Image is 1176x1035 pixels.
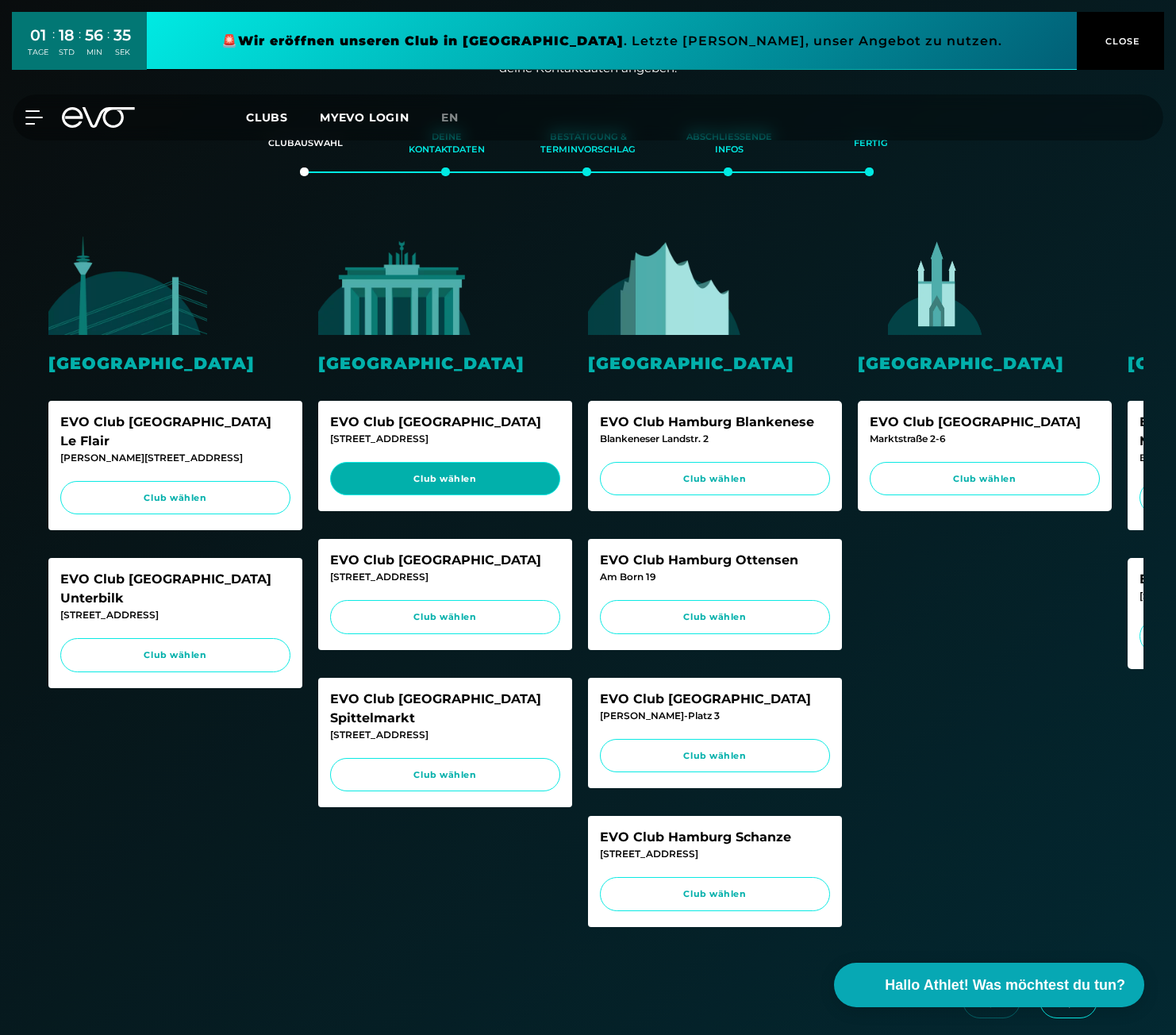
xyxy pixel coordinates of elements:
[588,351,842,375] div: [GEOGRAPHIC_DATA]
[885,472,1085,486] span: Club wählen
[834,963,1144,1007] button: Hallo Athlet! Was möchtest du tun?
[600,462,830,496] a: Club wählen
[870,432,1100,446] div: Marktstraße 2-6
[48,351,302,375] div: [GEOGRAPHIC_DATA]
[870,462,1100,496] a: Club wählen
[318,236,477,335] img: evofitness
[600,413,830,432] div: EVO Club Hamburg Blankenese
[345,768,545,782] span: Club wählen
[85,24,103,47] div: 56
[79,25,81,67] div: :
[345,472,545,486] span: Club wählen
[60,638,290,672] a: Club wählen
[330,600,560,634] a: Club wählen
[60,570,290,608] div: EVO Club [GEOGRAPHIC_DATA] Unterbilk
[330,690,560,728] div: EVO Club [GEOGRAPHIC_DATA] Spittelmarkt
[320,110,409,125] a: MYEVO LOGIN
[885,975,1125,996] span: Hallo Athlet! Was möchtest du tun?
[588,236,747,335] img: evofitness
[330,551,560,570] div: EVO Club [GEOGRAPHIC_DATA]
[615,749,815,763] span: Club wählen
[52,25,55,67] div: :
[615,887,815,901] span: Club wählen
[246,110,288,125] span: Clubs
[60,451,290,465] div: [PERSON_NAME][STREET_ADDRESS]
[59,47,75,58] div: STD
[600,551,830,570] div: EVO Club Hamburg Ottensen
[330,432,560,446] div: [STREET_ADDRESS]
[615,610,815,624] span: Club wählen
[60,481,290,515] a: Club wählen
[318,351,572,375] div: [GEOGRAPHIC_DATA]
[1101,34,1140,48] span: CLOSE
[858,236,1017,335] img: evofitness
[113,47,131,58] div: SEK
[600,739,830,773] a: Club wählen
[330,570,560,584] div: [STREET_ADDRESS]
[75,491,275,505] span: Club wählen
[600,847,830,861] div: [STREET_ADDRESS]
[615,472,815,486] span: Club wählen
[1077,12,1164,70] button: CLOSE
[48,236,207,335] img: evofitness
[60,608,290,622] div: [STREET_ADDRESS]
[330,462,560,496] a: Club wählen
[330,758,560,792] a: Club wählen
[28,24,48,47] div: 01
[441,109,478,127] a: en
[28,47,48,58] div: TAGE
[600,432,830,446] div: Blankeneser Landstr. 2
[600,877,830,911] a: Club wählen
[59,24,75,47] div: 18
[330,413,560,432] div: EVO Club [GEOGRAPHIC_DATA]
[858,351,1112,375] div: [GEOGRAPHIC_DATA]
[600,570,830,584] div: Am Born 19
[600,600,830,634] a: Club wählen
[870,413,1100,432] div: EVO Club [GEOGRAPHIC_DATA]
[441,110,459,125] span: en
[600,690,830,709] div: EVO Club [GEOGRAPHIC_DATA]
[107,25,110,67] div: :
[75,648,275,662] span: Club wählen
[330,728,560,742] div: [STREET_ADDRESS]
[60,413,290,451] div: EVO Club [GEOGRAPHIC_DATA] Le Flair
[345,610,545,624] span: Club wählen
[246,110,320,125] a: Clubs
[113,24,131,47] div: 35
[600,709,830,723] div: [PERSON_NAME]-Platz 3
[600,828,830,847] div: EVO Club Hamburg Schanze
[85,47,103,58] div: MIN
